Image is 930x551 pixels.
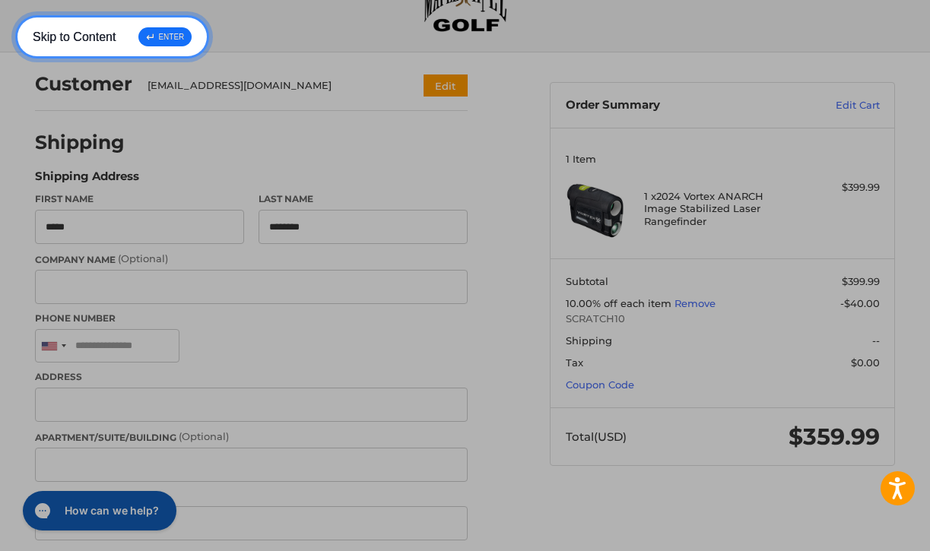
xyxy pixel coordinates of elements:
span: 10.00% off each item [566,297,674,309]
label: Address [35,370,468,384]
h4: 1 x 2024 Vortex ANARCH Image Stabilized Laser Rangefinder [644,190,798,227]
div: $399.99 [801,180,879,195]
button: Edit [424,74,468,97]
label: Apartment/Suite/Building [35,429,468,445]
span: Tax [566,356,583,369]
h2: Customer [35,72,132,96]
span: $0.00 [851,356,880,369]
a: Edit Cart [779,98,880,113]
iframe: Gorgias live chat messenger [15,486,181,536]
span: Subtotal [566,275,608,287]
span: Shipping [566,334,612,347]
label: Company Name [35,252,468,267]
a: Remove [674,297,716,309]
h3: Order Summary [566,98,779,113]
label: City [35,489,468,503]
iframe: Google Customer Reviews [805,510,930,551]
div: United States: +1 [36,330,71,363]
span: SCRATCH10 [566,312,880,327]
label: Phone Number [35,312,468,325]
label: Last Name [259,192,468,206]
label: First Name [35,192,244,206]
span: $359.99 [789,423,880,451]
h2: Shipping [35,131,125,154]
span: -$40.00 [840,297,880,309]
small: (Optional) [118,252,168,264]
small: (Optional) [179,430,229,442]
legend: Shipping Address [35,168,139,192]
span: $399.99 [842,275,880,287]
span: -- [872,334,880,347]
span: Total (USD) [566,429,627,444]
a: Coupon Code [566,378,634,391]
div: [EMAIL_ADDRESS][DOMAIN_NAME] [148,78,395,93]
h3: 1 Item [566,153,880,165]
